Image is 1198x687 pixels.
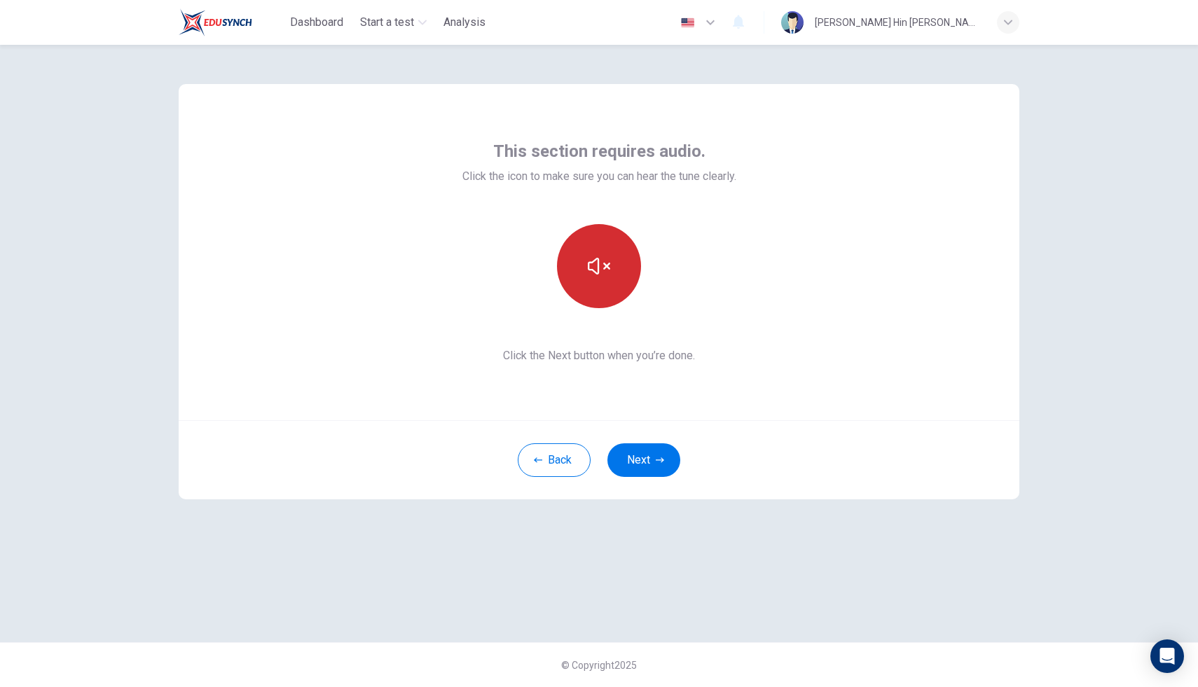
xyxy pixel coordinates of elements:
button: Back [518,443,591,477]
img: en [679,18,696,28]
div: [PERSON_NAME] Hin [PERSON_NAME] [815,14,980,31]
img: Profile picture [781,11,804,34]
button: Next [607,443,680,477]
span: Click the icon to make sure you can hear the tune clearly. [462,168,736,185]
span: Start a test [360,14,414,31]
button: Dashboard [284,10,349,35]
a: EduSynch logo [179,8,284,36]
span: Analysis [443,14,486,31]
span: Click the Next button when you’re done. [462,347,736,364]
div: Open Intercom Messenger [1150,639,1184,673]
button: Start a test [354,10,432,35]
span: This section requires audio. [493,140,705,162]
img: EduSynch logo [179,8,252,36]
div: You need a license to access this content [438,10,491,35]
span: © Copyright 2025 [561,660,637,671]
span: Dashboard [290,14,343,31]
button: Analysis [438,10,491,35]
